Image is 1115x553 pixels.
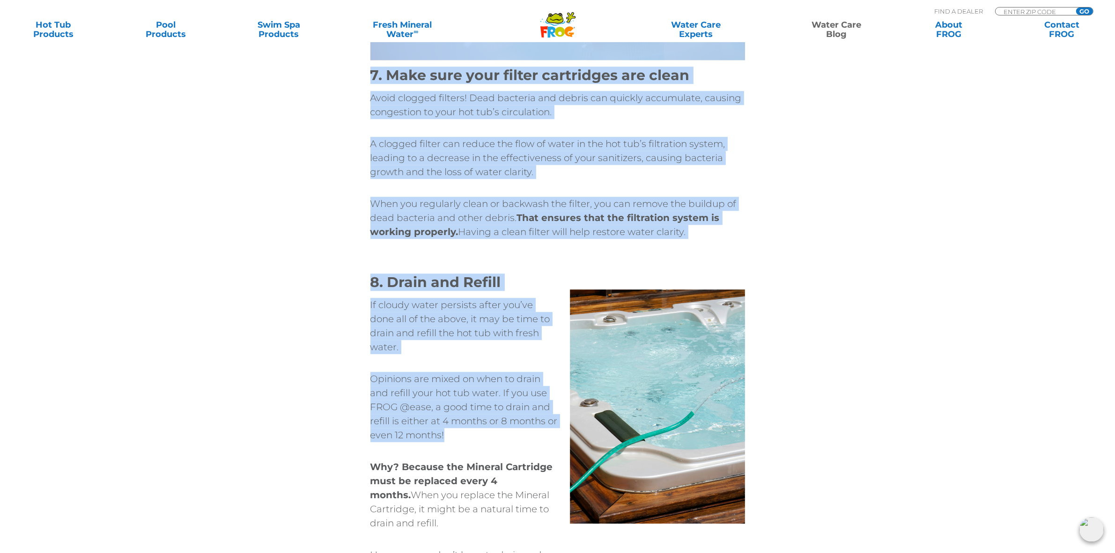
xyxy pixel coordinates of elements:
[934,7,983,15] p: Find A Dealer
[1003,7,1066,15] input: Zip Code Form
[122,20,210,39] a: PoolProducts
[1018,20,1106,39] a: ContactFROG
[235,20,323,39] a: Swim SpaProducts
[414,28,419,35] sup: ∞
[370,212,720,237] strong: That ensures that the filtration system is working properly.
[370,461,553,501] strong: Why? Because the Mineral Cartridge must be replaced every 4 months.
[347,20,457,39] a: Fresh MineralWater∞
[905,20,993,39] a: AboutFROG
[370,67,745,83] h1: 7. Make sure your filter cartridges are clean
[1076,7,1093,15] input: GO
[370,197,745,239] p: When you regularly clean or backwash the filter, you can remove the buildup of dead bacteria and ...
[370,91,745,119] p: Avoid clogged filters! Dead bacteria and debris can quickly accumulate, causing congestion to you...
[792,20,880,39] a: Water CareBlog
[370,298,558,354] p: If cloudy water persists after you’ve done all of the above, it may be time to drain and refill t...
[370,137,745,179] p: A clogged filter can reduce the flow of water in the hot tub’s filtration system, leading to a de...
[370,274,558,290] h1: 8. Drain and Refill
[558,289,745,524] img: Refilling Hot Tub
[370,372,558,442] p: Opinions are mixed on when to drain and refill your hot tub water. If you use FROG @ease, a good ...
[1079,517,1104,542] img: openIcon
[9,20,97,39] a: Hot TubProducts
[625,20,767,39] a: Water CareExperts
[370,460,558,530] p: When you replace the Mineral Cartridge, it might be a natural time to drain and refill.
